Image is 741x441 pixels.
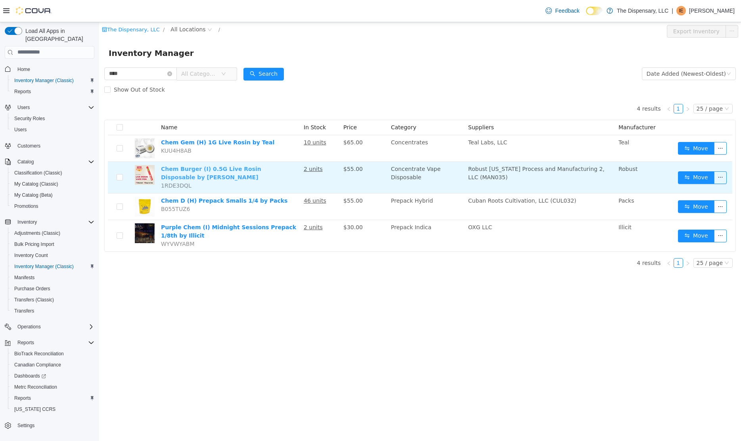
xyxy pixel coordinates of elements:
[205,202,224,208] u: 2 units
[11,251,51,260] a: Inventory Count
[11,114,48,123] a: Security Roles
[14,322,94,332] span: Operations
[14,217,40,227] button: Inventory
[369,102,395,108] span: Suppliers
[205,102,227,108] span: In Stock
[11,114,94,123] span: Security Roles
[244,202,264,208] span: $30.00
[8,190,98,201] button: My Catalog (Beta)
[11,360,64,370] a: Canadian Compliance
[11,240,57,249] a: Bulk Pricing Import
[679,6,683,15] span: IE
[11,393,94,403] span: Reports
[205,144,224,150] u: 2 units
[575,82,584,91] a: 1
[2,63,98,75] button: Home
[548,46,627,58] div: Date Added (Newest-Oldest)
[11,262,77,271] a: Inventory Manager (Classic)
[615,178,628,191] button: icon: ellipsis
[11,64,69,71] span: Show Out of Stock
[14,127,27,133] span: Users
[17,159,34,165] span: Catalog
[575,236,584,245] a: 1
[14,406,56,412] span: [US_STATE] CCRS
[8,228,98,239] button: Adjustments (Classic)
[11,349,67,359] a: BioTrack Reconciliation
[11,284,54,293] a: Purchase Orders
[565,236,574,245] li: Previous Page
[17,219,37,225] span: Inventory
[11,405,94,414] span: Washington CCRS
[586,7,603,15] input: Dark Mode
[14,103,94,112] span: Users
[205,175,227,182] u: 46 units
[8,178,98,190] button: My Catalog (Classic)
[14,274,34,281] span: Manifests
[11,76,77,85] a: Inventory Manager (Classic)
[574,236,584,245] li: 1
[2,102,98,113] button: Users
[22,27,94,43] span: Load All Apps in [GEOGRAPHIC_DATA]
[626,3,639,15] button: icon: ellipsis
[11,360,94,370] span: Canadian Compliance
[8,348,98,359] button: BioTrack Reconciliation
[144,46,185,58] button: icon: searchSearch
[14,420,94,430] span: Settings
[14,157,37,167] button: Catalog
[14,217,94,227] span: Inventory
[14,192,53,198] span: My Catalog (Beta)
[519,202,532,208] span: Illicit
[11,179,61,189] a: My Catalog (Classic)
[64,4,65,10] span: /
[14,64,94,74] span: Home
[8,283,98,294] button: Purchase Orders
[14,141,44,151] a: Customers
[14,338,37,347] button: Reports
[14,322,44,332] button: Operations
[244,144,264,150] span: $55.00
[11,262,94,271] span: Inventory Manager (Classic)
[11,87,34,96] a: Reports
[14,338,94,347] span: Reports
[14,115,45,122] span: Security Roles
[625,84,630,90] i: icon: down
[36,201,56,221] img: Purple Chem (I) Midnight Sessions Prepack 1/8th by Illicit hero shot
[11,190,56,200] a: My Catalog (Beta)
[62,160,92,167] span: 1RDE3DQL
[2,217,98,228] button: Inventory
[11,371,49,381] a: Dashboards
[17,66,30,73] span: Home
[369,117,408,123] span: Teal Labs, LLC
[8,124,98,135] button: Users
[579,120,615,132] button: icon: swapMove
[14,373,46,379] span: Dashboards
[555,7,579,15] span: Feedback
[567,239,572,244] i: icon: left
[36,174,56,194] img: Chem D (H) Prepack Smalls 1/4 by Packs hero shot
[14,297,54,303] span: Transfers (Classic)
[36,143,56,163] img: Chem Burger (I) 0.5G Live Rosin Disposable by Robust hero shot
[14,141,94,151] span: Customers
[11,87,94,96] span: Reports
[11,201,94,211] span: Promotions
[244,117,264,123] span: $65.00
[2,420,98,431] button: Settings
[579,178,615,191] button: icon: swapMove
[11,371,94,381] span: Dashboards
[11,168,65,178] a: Classification (Classic)
[14,65,33,74] a: Home
[11,228,94,238] span: Adjustments (Classic)
[11,125,94,134] span: Users
[122,49,127,55] i: icon: down
[597,236,624,245] div: 25 / page
[71,3,106,12] span: All Locations
[568,3,627,15] button: Export Inventory
[17,324,41,330] span: Operations
[11,168,94,178] span: Classification (Classic)
[615,207,628,220] button: icon: ellipsis
[14,157,94,167] span: Catalog
[2,337,98,348] button: Reports
[8,272,98,283] button: Manifests
[14,252,48,259] span: Inventory Count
